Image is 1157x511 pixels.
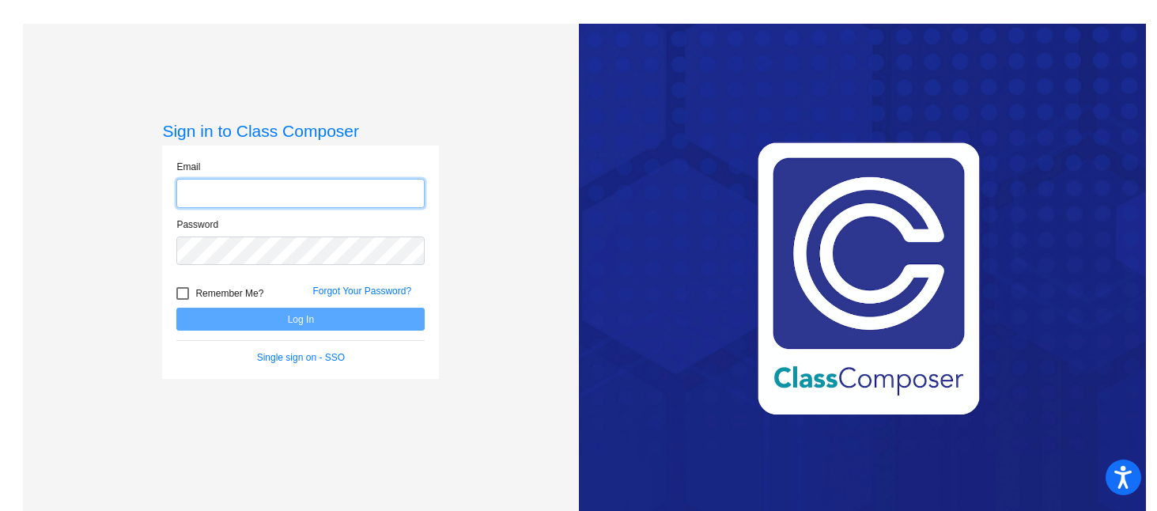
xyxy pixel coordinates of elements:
button: Log In [176,308,425,331]
a: Forgot Your Password? [312,286,411,297]
h3: Sign in to Class Composer [162,121,439,141]
label: Password [176,218,218,232]
label: Email [176,160,200,174]
a: Single sign on - SSO [257,352,345,363]
span: Remember Me? [195,284,263,303]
